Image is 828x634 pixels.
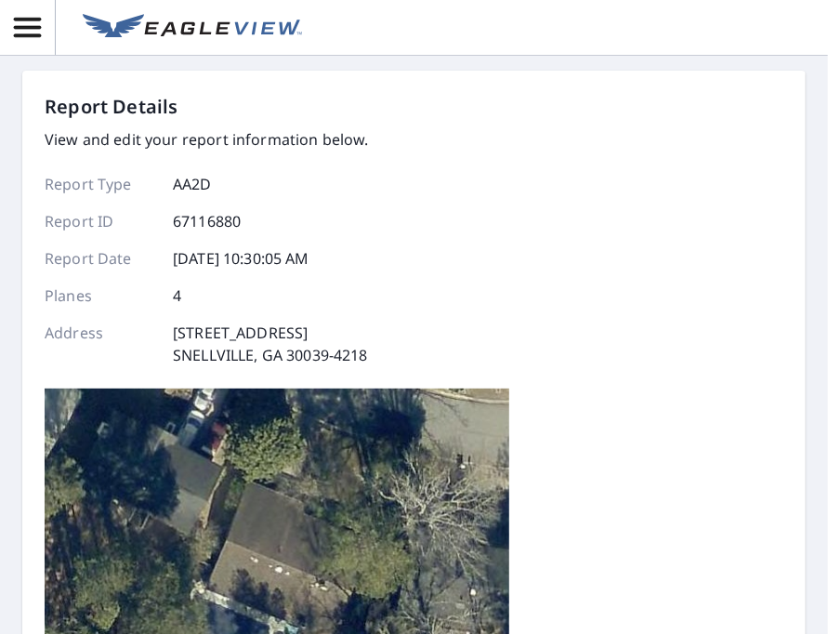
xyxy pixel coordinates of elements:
p: Planes [45,284,156,307]
p: Report Type [45,173,156,195]
p: 4 [173,284,181,307]
p: Report Date [45,247,156,270]
p: Report Details [45,93,178,121]
p: View and edit your report information below. [45,128,369,151]
p: [DATE] 10:30:05 AM [173,247,309,270]
img: EV Logo [83,14,302,42]
p: 67116880 [173,210,241,232]
p: Address [45,322,156,366]
a: EV Logo [72,3,313,53]
p: [STREET_ADDRESS] SNELLVILLE, GA 30039-4218 [173,322,368,366]
p: AA2D [173,173,212,195]
p: Report ID [45,210,156,232]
